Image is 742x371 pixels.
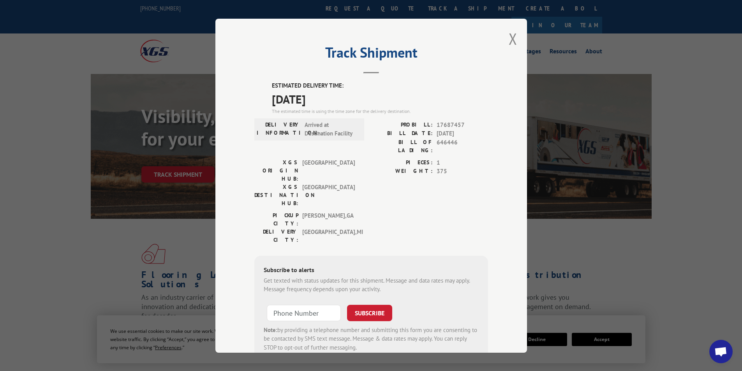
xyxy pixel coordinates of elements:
span: 1 [437,158,488,167]
span: [GEOGRAPHIC_DATA] [302,158,355,183]
div: Open chat [709,340,733,363]
span: [DATE] [272,90,488,107]
span: 17687457 [437,120,488,129]
label: BILL DATE: [371,129,433,138]
label: PICKUP CITY: [254,211,298,227]
label: PIECES: [371,158,433,167]
label: BILL OF LADING: [371,138,433,154]
label: XGS ORIGIN HUB: [254,158,298,183]
span: [GEOGRAPHIC_DATA] [302,183,355,207]
h2: Track Shipment [254,47,488,62]
div: Get texted with status updates for this shipment. Message and data rates may apply. Message frequ... [264,276,479,294]
input: Phone Number [267,304,341,321]
strong: Note: [264,326,277,333]
label: XGS DESTINATION HUB: [254,183,298,207]
span: Arrived at Destination Facility [305,120,357,138]
span: [DATE] [437,129,488,138]
span: [PERSON_NAME] , GA [302,211,355,227]
div: Subscribe to alerts [264,265,479,276]
label: PROBILL: [371,120,433,129]
label: DELIVERY INFORMATION: [257,120,301,138]
div: by providing a telephone number and submitting this form you are consenting to be contacted by SM... [264,325,479,352]
label: ESTIMATED DELIVERY TIME: [272,81,488,90]
span: 646446 [437,138,488,154]
label: WEIGHT: [371,167,433,176]
button: SUBSCRIBE [347,304,392,321]
label: DELIVERY CITY: [254,227,298,244]
div: The estimated time is using the time zone for the delivery destination. [272,107,488,114]
span: [GEOGRAPHIC_DATA] , MI [302,227,355,244]
span: 375 [437,167,488,176]
button: Close modal [509,28,517,49]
